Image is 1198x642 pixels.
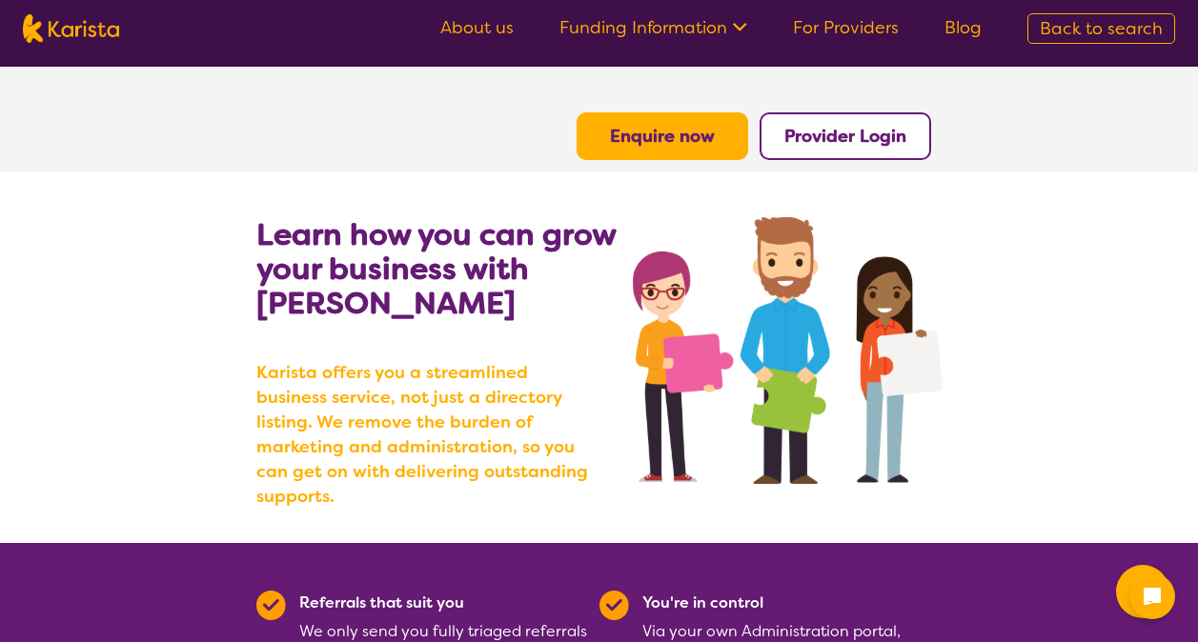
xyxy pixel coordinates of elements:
[1040,17,1163,40] span: Back to search
[793,16,899,39] a: For Providers
[1116,565,1169,618] button: Channel Menu
[784,125,906,148] a: Provider Login
[1027,13,1175,44] a: Back to search
[577,112,748,160] button: Enquire now
[610,125,715,148] a: Enquire now
[559,16,747,39] a: Funding Information
[299,592,464,612] b: Referrals that suit you
[440,16,514,39] a: About us
[944,16,982,39] a: Blog
[256,591,286,620] img: Tick
[642,592,763,612] b: You're in control
[256,214,616,323] b: Learn how you can grow your business with [PERSON_NAME]
[256,360,599,509] b: Karista offers you a streamlined business service, not just a directory listing. We remove the bu...
[599,591,629,620] img: Tick
[760,112,931,160] button: Provider Login
[633,217,942,484] img: grow your business with Karista
[23,14,119,43] img: Karista logo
